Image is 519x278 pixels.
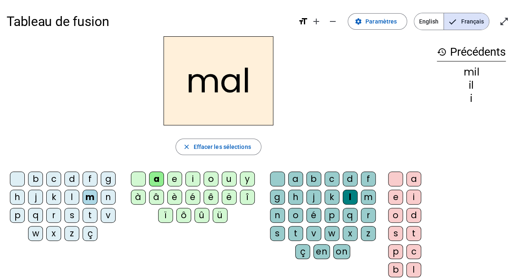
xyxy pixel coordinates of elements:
div: u [222,172,237,186]
div: v [101,208,116,223]
mat-icon: open_in_full [499,16,509,26]
button: Entrer en plein écran [496,13,512,30]
mat-icon: history [437,47,447,57]
mat-icon: remove [328,16,338,26]
div: o [388,208,403,223]
div: d [406,208,421,223]
mat-icon: add [311,16,321,26]
h3: Précédents [437,43,506,61]
div: ü [213,208,228,223]
div: w [325,226,339,241]
div: x [343,226,358,241]
div: û [194,208,209,223]
div: i [406,190,421,205]
button: Paramètres [348,13,407,30]
div: è [167,190,182,205]
div: b [306,172,321,186]
div: r [46,208,61,223]
span: Français [444,13,489,30]
div: c [406,244,421,259]
div: k [325,190,339,205]
div: w [28,226,43,241]
div: p [388,244,403,259]
div: é [306,208,321,223]
div: n [270,208,285,223]
div: l [343,190,358,205]
div: z [361,226,376,241]
div: i [185,172,200,186]
div: q [343,208,358,223]
div: t [83,208,97,223]
div: mil [437,67,506,77]
div: il [437,80,506,90]
div: k [46,190,61,205]
div: y [240,172,255,186]
div: z [64,226,79,241]
div: à [131,190,146,205]
div: m [361,190,376,205]
div: h [288,190,303,205]
div: on [333,244,350,259]
div: s [388,226,403,241]
span: Paramètres [365,16,397,26]
mat-button-toggle-group: Language selection [414,13,489,30]
button: Effacer les sélections [175,139,261,155]
div: a [288,172,303,186]
div: ç [83,226,97,241]
div: j [306,190,321,205]
div: en [313,244,330,259]
div: l [64,190,79,205]
button: Diminuer la taille de la police [325,13,341,30]
div: c [46,172,61,186]
span: English [414,13,443,30]
div: e [388,190,403,205]
div: r [361,208,376,223]
div: b [388,262,403,277]
mat-icon: format_size [298,16,308,26]
div: s [64,208,79,223]
mat-icon: settings [355,18,362,25]
div: s [270,226,285,241]
div: f [83,172,97,186]
div: o [288,208,303,223]
div: e [167,172,182,186]
div: d [343,172,358,186]
div: t [288,226,303,241]
div: â [149,190,164,205]
div: d [64,172,79,186]
span: Effacer les sélections [193,142,251,152]
button: Augmenter la taille de la police [308,13,325,30]
h2: mal [164,36,273,125]
div: l [406,262,421,277]
div: é [185,190,200,205]
div: g [101,172,116,186]
div: v [306,226,321,241]
div: a [406,172,421,186]
div: j [28,190,43,205]
div: p [10,208,25,223]
div: ë [222,190,237,205]
div: x [46,226,61,241]
div: q [28,208,43,223]
div: o [204,172,218,186]
div: g [270,190,285,205]
h1: Tableau de fusion [7,8,291,35]
div: p [325,208,339,223]
div: ê [204,190,218,205]
div: ç [295,244,310,259]
div: a [149,172,164,186]
div: i [437,94,506,104]
div: î [240,190,255,205]
div: c [325,172,339,186]
div: h [10,190,25,205]
div: ï [158,208,173,223]
mat-icon: close [182,143,190,151]
div: m [83,190,97,205]
div: f [361,172,376,186]
div: t [406,226,421,241]
div: b [28,172,43,186]
div: n [101,190,116,205]
div: ô [176,208,191,223]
